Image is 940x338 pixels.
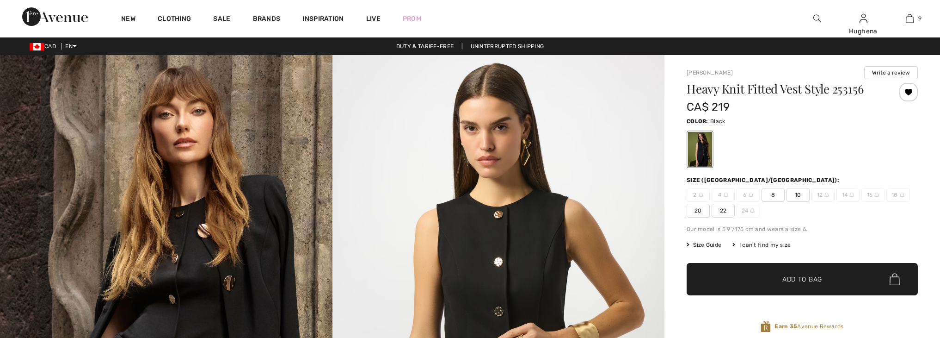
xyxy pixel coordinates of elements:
[860,14,867,23] a: Sign In
[366,14,381,24] a: Live
[737,204,760,218] span: 24
[836,188,860,202] span: 14
[786,188,810,202] span: 10
[918,14,922,23] span: 9
[687,83,879,95] h1: Heavy Knit Fitted Vest Style 253156
[886,188,909,202] span: 18
[890,273,900,285] img: Bag.svg
[712,188,735,202] span: 4
[774,323,797,330] strong: Earn 35
[749,193,753,197] img: ring-m.svg
[710,118,725,125] span: Black
[302,15,344,25] span: Inspiration
[687,118,708,125] span: Color:
[30,43,60,50] span: CAD
[750,208,755,213] img: ring-m.svg
[30,43,44,50] img: Canadian Dollar
[687,69,733,76] a: [PERSON_NAME]
[688,132,712,167] div: Black
[861,188,885,202] span: 16
[900,193,904,197] img: ring-m.svg
[906,13,914,24] img: My Bag
[824,193,829,197] img: ring-m.svg
[22,7,88,26] img: 1ère Avenue
[762,188,785,202] span: 8
[761,320,771,333] img: Avenue Rewards
[874,193,879,197] img: ring-m.svg
[774,322,843,331] span: Avenue Rewards
[712,204,735,218] span: 22
[732,241,791,249] div: I can't find my size
[782,275,822,284] span: Add to Bag
[213,15,230,25] a: Sale
[687,204,710,218] span: 20
[65,43,77,50] span: EN
[403,14,421,24] a: Prom
[687,176,841,184] div: Size ([GEOGRAPHIC_DATA]/[GEOGRAPHIC_DATA]):
[860,13,867,24] img: My Info
[811,188,835,202] span: 12
[699,193,703,197] img: ring-m.svg
[841,26,886,36] div: Hughena
[158,15,191,25] a: Clothing
[849,193,854,197] img: ring-m.svg
[687,100,730,113] span: CA$ 219
[737,188,760,202] span: 6
[687,241,721,249] span: Size Guide
[253,15,281,25] a: Brands
[687,225,918,233] div: Our model is 5'9"/175 cm and wears a size 6.
[121,15,135,25] a: New
[887,13,932,24] a: 9
[864,66,918,79] button: Write a review
[687,188,710,202] span: 2
[687,263,918,295] button: Add to Bag
[724,193,728,197] img: ring-m.svg
[813,13,821,24] img: search the website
